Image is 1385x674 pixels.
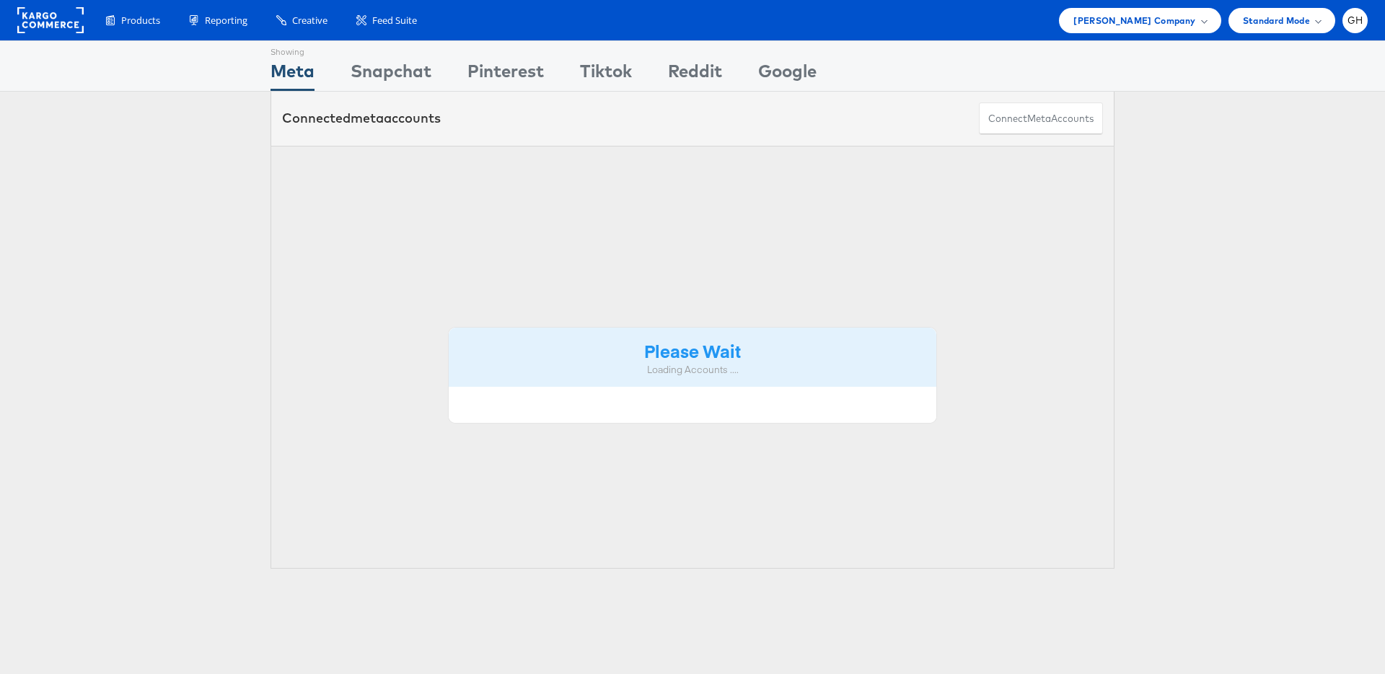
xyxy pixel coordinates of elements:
[1073,13,1195,28] span: [PERSON_NAME] Company
[351,58,431,91] div: Snapchat
[1243,13,1310,28] span: Standard Mode
[644,338,741,362] strong: Please Wait
[205,14,247,27] span: Reporting
[979,102,1103,135] button: ConnectmetaAccounts
[351,110,384,126] span: meta
[121,14,160,27] span: Products
[580,58,632,91] div: Tiktok
[372,14,417,27] span: Feed Suite
[668,58,722,91] div: Reddit
[271,41,315,58] div: Showing
[467,58,544,91] div: Pinterest
[1347,16,1363,25] span: GH
[292,14,327,27] span: Creative
[282,109,441,128] div: Connected accounts
[271,58,315,91] div: Meta
[460,363,925,377] div: Loading Accounts ....
[1027,112,1051,126] span: meta
[758,58,817,91] div: Google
